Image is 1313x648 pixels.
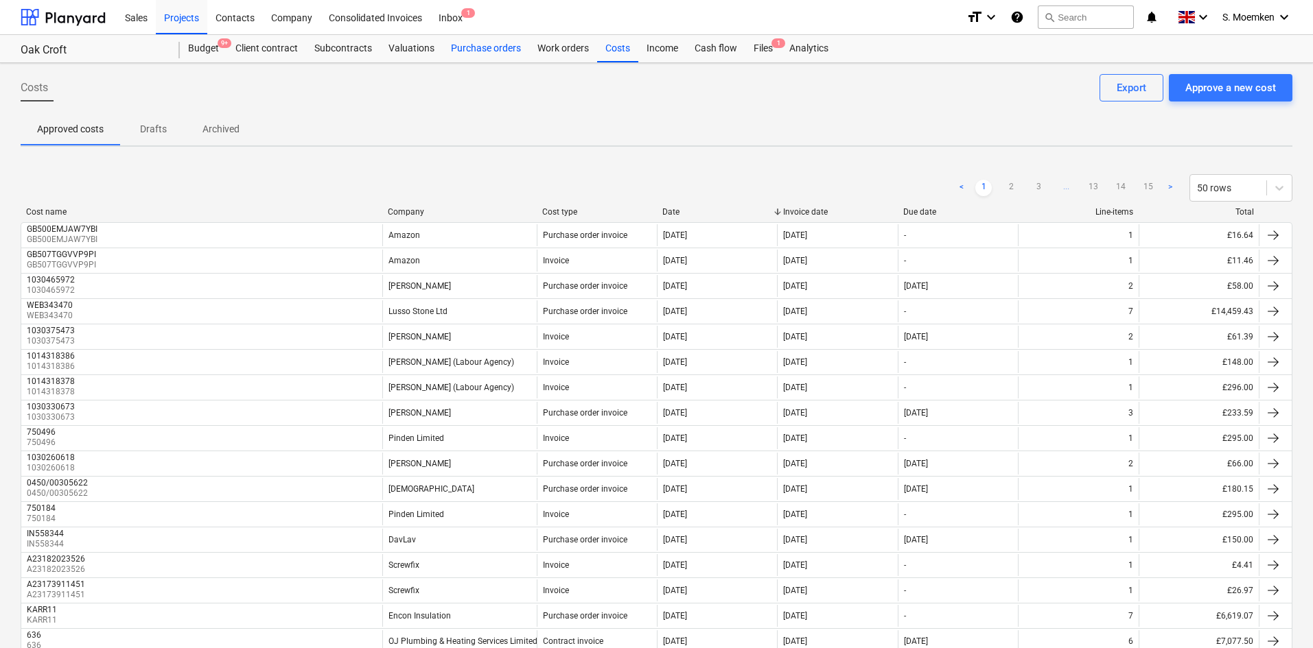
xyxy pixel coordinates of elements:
[543,459,627,468] div: Purchase order invoice
[443,35,529,62] a: Purchase orders
[227,35,306,62] a: Client contract
[1185,79,1276,97] div: Approve a new cost
[543,535,627,544] div: Purchase order invoice
[663,357,687,367] div: [DATE]
[904,383,906,392] div: -
[27,250,96,259] div: GB507TGGVVP9PI
[27,411,78,423] p: 1030330673
[388,509,444,519] div: Pinden Limited
[1030,180,1047,196] a: Page 3
[638,35,686,62] div: Income
[1139,427,1259,449] div: £295.00
[27,513,58,525] p: 750184
[1058,180,1074,196] a: ...
[975,180,992,196] a: Page 1 is your current page
[27,427,56,437] div: 750496
[663,408,687,418] div: [DATE]
[1169,74,1292,101] button: Approve a new cost
[663,230,687,240] div: [DATE]
[663,307,687,316] div: [DATE]
[543,509,569,519] div: Invoice
[783,408,807,418] div: [DATE]
[388,230,420,240] div: Amazon
[543,256,569,265] div: Invoice
[27,605,57,614] div: KARR11
[904,484,928,494] div: [DATE]
[26,207,377,217] div: Cost name
[529,35,597,62] a: Work orders
[663,459,687,468] div: [DATE]
[27,503,56,513] div: 750184
[1162,180,1178,196] a: Next page
[663,484,687,494] div: [DATE]
[27,462,78,474] p: 1030260618
[904,535,928,544] div: [DATE]
[1128,357,1133,367] div: 1
[783,256,807,265] div: [DATE]
[1139,529,1259,551] div: £150.00
[543,560,569,570] div: Invoice
[1145,9,1159,25] i: notifications
[1128,459,1133,468] div: 2
[543,433,569,443] div: Invoice
[1128,281,1133,291] div: 2
[543,586,569,595] div: Invoice
[180,35,227,62] div: Budget
[380,35,443,62] div: Valuations
[388,560,419,570] div: Screwfix
[1139,224,1259,246] div: £16.64
[388,281,451,291] div: [PERSON_NAME]
[745,35,781,62] a: Files1
[1128,307,1133,316] div: 7
[904,636,928,646] div: [DATE]
[37,122,104,136] p: Approved costs
[1139,326,1259,348] div: £61.39
[1139,351,1259,373] div: £148.00
[663,560,687,570] div: [DATE]
[1128,408,1133,418] div: 3
[543,307,627,316] div: Purchase order invoice
[1024,207,1134,217] div: Line-items
[306,35,380,62] a: Subcontracts
[663,433,687,443] div: [DATE]
[783,509,807,519] div: [DATE]
[663,332,687,341] div: [DATE]
[781,35,837,62] a: Analytics
[1085,180,1102,196] a: Page 13
[663,611,687,621] div: [DATE]
[662,207,772,217] div: Date
[663,383,687,392] div: [DATE]
[663,509,687,519] div: [DATE]
[1195,9,1211,25] i: keyboard_arrow_down
[1128,560,1133,570] div: 1
[686,35,745,62] a: Cash flow
[953,180,970,196] a: Previous page
[783,281,807,291] div: [DATE]
[27,589,88,601] p: A23173911451
[1128,611,1133,621] div: 7
[1128,636,1133,646] div: 6
[904,332,928,341] div: [DATE]
[1128,230,1133,240] div: 1
[388,408,451,418] div: [PERSON_NAME]
[388,256,420,265] div: Amazon
[543,484,627,494] div: Purchase order invoice
[27,453,75,462] div: 1030260618
[904,611,906,621] div: -
[1128,484,1133,494] div: 1
[21,80,48,96] span: Costs
[904,408,928,418] div: [DATE]
[543,611,627,621] div: Purchase order invoice
[783,383,807,392] div: [DATE]
[1113,180,1129,196] a: Page 14
[543,281,627,291] div: Purchase order invoice
[783,611,807,621] div: [DATE]
[1139,605,1259,627] div: £6,619.07
[388,332,451,341] div: [PERSON_NAME]
[597,35,638,62] a: Costs
[1244,582,1313,648] div: Chat Widget
[1010,9,1024,25] i: Knowledge base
